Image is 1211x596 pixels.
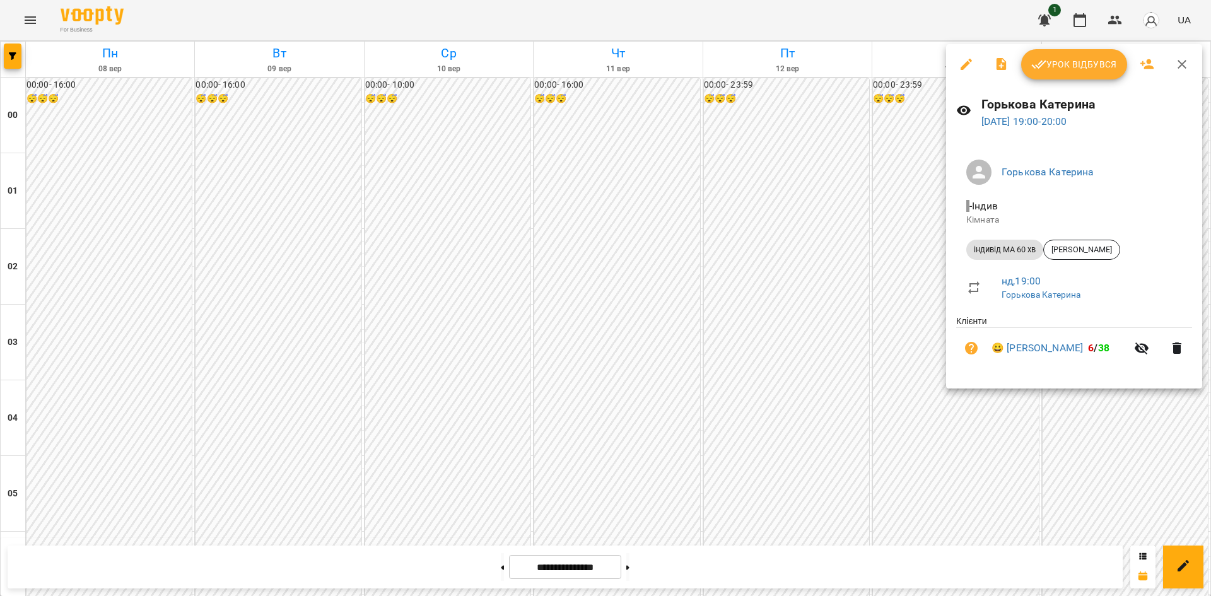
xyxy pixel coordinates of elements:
p: Кімната [966,214,1182,226]
span: - Індив [966,200,1000,212]
span: індивід МА 60 хв [966,244,1043,255]
ul: Клієнти [956,315,1192,373]
span: 38 [1098,342,1109,354]
span: [PERSON_NAME] [1044,244,1120,255]
b: / [1088,342,1109,354]
div: [PERSON_NAME] [1043,240,1120,260]
button: Урок відбувся [1021,49,1127,79]
a: [DATE] 19:00-20:00 [981,115,1067,127]
a: Горькова Катерина [1002,289,1081,300]
button: Візит ще не сплачено. Додати оплату? [956,333,986,363]
a: 😀 [PERSON_NAME] [992,341,1083,356]
a: Горькова Катерина [1002,166,1094,178]
h6: Горькова Катерина [981,95,1192,114]
span: Урок відбувся [1031,57,1117,72]
a: нд , 19:00 [1002,275,1041,287]
span: 6 [1088,342,1094,354]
